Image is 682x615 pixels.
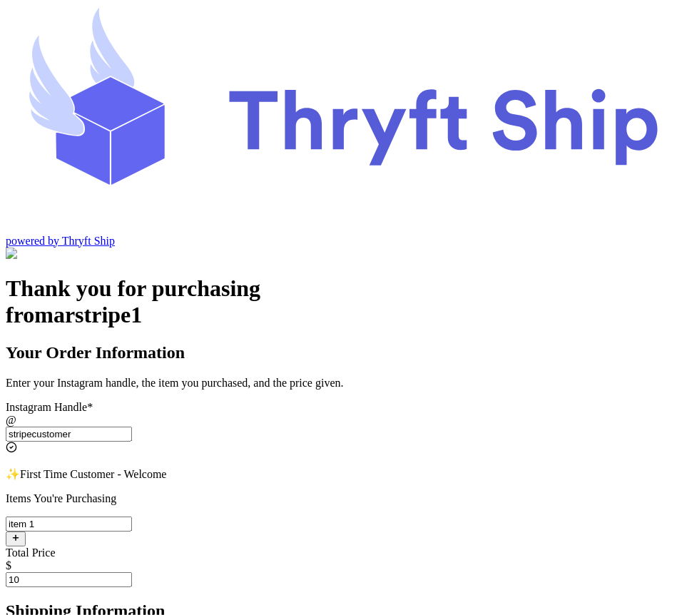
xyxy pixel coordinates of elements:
[6,275,676,328] h1: Thank you for purchasing from
[54,302,142,327] span: arstripe1
[6,547,56,559] label: Total Price
[6,401,93,413] label: Instagram Handle
[6,559,676,572] div: $
[6,343,676,362] h2: Your Order Information
[6,468,20,480] span: ✨
[6,492,676,505] p: Items You're Purchasing
[6,377,676,390] p: Enter your Instagram handle, the item you purchased, and the price given.
[6,414,676,427] div: @
[6,248,148,260] img: Customer Form Background
[20,468,167,480] span: First Time Customer - Welcome
[6,572,132,587] input: Enter Mutually Agreed Payment
[6,235,115,247] a: powered by Thryft Ship
[6,517,132,532] input: ex.funky hat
